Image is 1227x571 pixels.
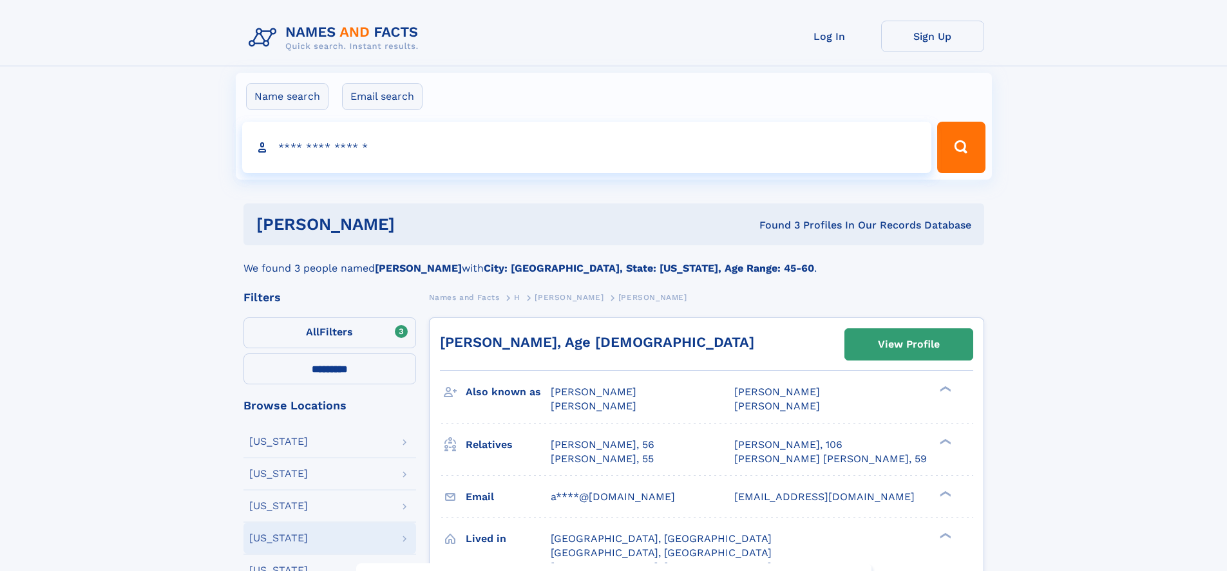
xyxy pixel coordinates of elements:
[514,293,520,302] span: H
[440,334,754,350] a: [PERSON_NAME], Age [DEMOGRAPHIC_DATA]
[375,262,462,274] b: [PERSON_NAME]
[734,386,820,398] span: [PERSON_NAME]
[551,532,772,545] span: [GEOGRAPHIC_DATA], [GEOGRAPHIC_DATA]
[342,83,423,110] label: Email search
[937,385,952,393] div: ❯
[249,436,308,447] div: [US_STATE]
[551,400,636,412] span: [PERSON_NAME]
[243,400,416,411] div: Browse Locations
[881,21,984,52] a: Sign Up
[466,381,551,403] h3: Also known as
[306,326,319,338] span: All
[246,83,328,110] label: Name search
[577,218,971,232] div: Found 3 Profiles In Our Records Database
[484,262,814,274] b: City: [GEOGRAPHIC_DATA], State: [US_STATE], Age Range: 45-60
[242,122,932,173] input: search input
[256,216,577,232] h1: [PERSON_NAME]
[243,317,416,348] label: Filters
[937,122,985,173] button: Search Button
[734,452,927,466] a: [PERSON_NAME] [PERSON_NAME], 59
[551,452,654,466] a: [PERSON_NAME], 55
[778,21,881,52] a: Log In
[249,533,308,543] div: [US_STATE]
[249,469,308,479] div: [US_STATE]
[466,486,551,508] h3: Email
[243,292,416,303] div: Filters
[535,289,604,305] a: [PERSON_NAME]
[466,434,551,456] h3: Relatives
[551,438,654,452] a: [PERSON_NAME], 56
[937,531,952,539] div: ❯
[734,400,820,412] span: [PERSON_NAME]
[249,501,308,511] div: [US_STATE]
[429,289,500,305] a: Names and Facts
[937,437,952,445] div: ❯
[551,386,636,398] span: [PERSON_NAME]
[734,491,915,503] span: [EMAIL_ADDRESS][DOMAIN_NAME]
[514,289,520,305] a: H
[937,489,952,498] div: ❯
[551,547,772,559] span: [GEOGRAPHIC_DATA], [GEOGRAPHIC_DATA]
[466,528,551,550] h3: Lived in
[243,245,984,276] div: We found 3 people named with .
[878,330,940,359] div: View Profile
[618,293,687,302] span: [PERSON_NAME]
[243,21,429,55] img: Logo Names and Facts
[535,293,604,302] span: [PERSON_NAME]
[734,438,842,452] a: [PERSON_NAME], 106
[845,329,973,360] a: View Profile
